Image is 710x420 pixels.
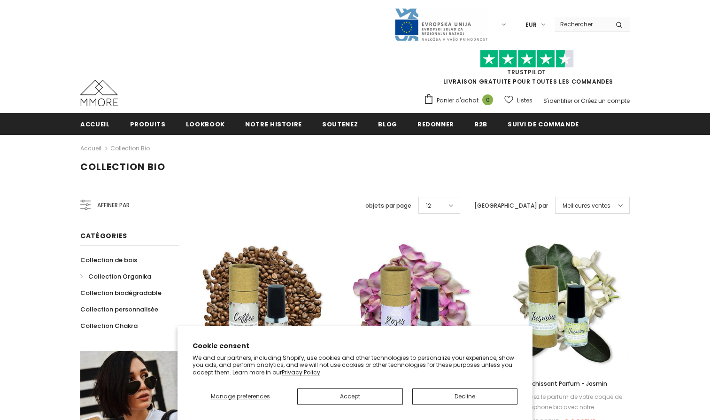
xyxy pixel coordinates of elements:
[80,80,118,106] img: Cas MMORE
[193,341,517,351] h2: Cookie consent
[80,268,151,285] a: Collection Organika
[97,200,130,210] span: Affiner par
[186,113,225,134] a: Lookbook
[80,120,110,129] span: Accueil
[507,68,546,76] a: TrustPilot
[193,388,288,405] button: Manage preferences
[517,96,532,105] span: Listes
[482,94,493,105] span: 0
[80,143,101,154] a: Accueil
[412,388,518,405] button: Decline
[378,120,397,129] span: Blog
[365,201,411,210] label: objets par page
[80,301,158,318] a: Collection personnalisée
[186,120,225,129] span: Lookbook
[80,318,138,334] a: Collection Chakra
[563,201,610,210] span: Meilleures ventes
[322,120,358,129] span: soutenez
[80,113,110,134] a: Accueil
[80,288,162,297] span: Collection biodégradable
[424,54,630,86] span: LIVRAISON GRATUITE POUR TOUTES LES COMMANDES
[80,252,137,268] a: Collection de bois
[245,120,302,129] span: Notre histoire
[193,354,517,376] p: We and our partners, including Shopify, use cookies and other technologies to personalize your ex...
[508,120,579,129] span: Suivi de commande
[555,17,609,31] input: Search Site
[110,144,150,152] a: Collection Bio
[80,231,127,241] span: Catégories
[516,380,607,388] span: Rafraîchissant Parfum - Jasmin
[282,368,320,376] a: Privacy Policy
[474,201,548,210] label: [GEOGRAPHIC_DATA] par
[80,256,137,264] span: Collection de bois
[245,113,302,134] a: Notre histoire
[297,388,403,405] button: Accept
[426,201,431,210] span: 12
[508,113,579,134] a: Suivi de commande
[424,93,498,108] a: Panier d'achat 0
[80,305,158,314] span: Collection personnalisée
[394,20,488,28] a: Javni Razpis
[80,285,162,301] a: Collection biodégradable
[494,392,630,412] div: Rafraîchissez le parfum de votre coque de téléphone bio avec notre ...
[525,20,537,30] span: EUR
[474,113,487,134] a: B2B
[322,113,358,134] a: soutenez
[80,160,165,173] span: Collection Bio
[494,379,630,389] a: Rafraîchissant Parfum - Jasmin
[80,321,138,330] span: Collection Chakra
[378,113,397,134] a: Blog
[394,8,488,42] img: Javni Razpis
[88,272,151,281] span: Collection Organika
[574,97,579,105] span: or
[504,92,532,109] a: Listes
[130,113,166,134] a: Produits
[130,120,166,129] span: Produits
[543,97,572,105] a: S'identifier
[581,97,630,105] a: Créez un compte
[474,120,487,129] span: B2B
[480,50,574,68] img: Faites confiance aux étoiles pilotes
[437,96,478,105] span: Panier d'achat
[417,120,454,129] span: Redonner
[211,392,270,400] span: Manage preferences
[417,113,454,134] a: Redonner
